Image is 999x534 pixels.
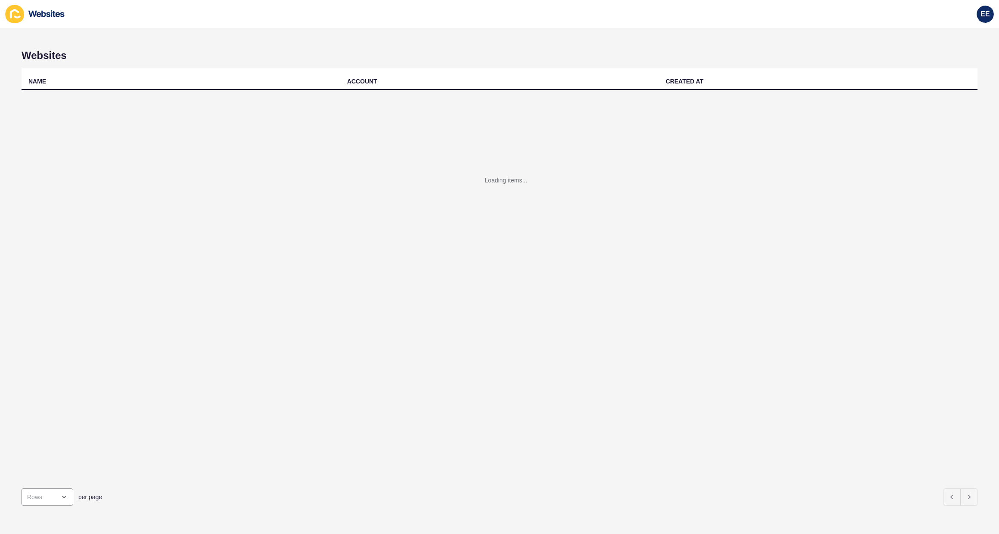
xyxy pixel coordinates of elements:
[28,77,46,86] div: NAME
[347,77,377,86] div: ACCOUNT
[22,488,73,506] div: open menu
[485,176,527,185] div: Loading items...
[78,493,102,501] span: per page
[666,77,703,86] div: CREATED AT
[980,10,990,19] span: EE
[22,49,977,62] h1: Websites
